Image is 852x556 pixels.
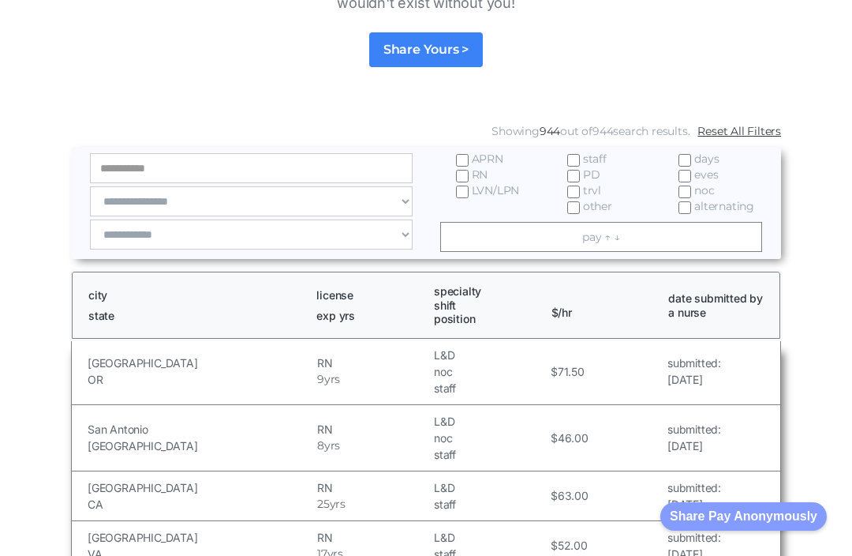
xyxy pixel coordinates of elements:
[434,347,547,363] h5: L&D
[472,182,520,198] span: LVN/LPN
[434,496,547,513] h5: staff
[678,186,691,198] input: noc
[583,167,600,182] span: PD
[472,167,488,182] span: RN
[434,479,547,496] h5: L&D
[551,537,558,554] h5: $
[316,288,420,302] h1: license
[434,380,547,396] h5: staff
[667,479,721,513] a: submitted:[DATE]
[551,291,655,319] h1: $/hr
[583,151,607,167] span: staff
[456,186,469,198] input: LVN/LPN
[694,151,719,167] span: days
[491,123,689,139] div: Showing out of search results.
[440,222,763,252] a: pay ↑ ↓
[558,363,585,380] h5: 71.50
[456,170,469,182] input: RN
[317,529,430,546] h5: RN
[694,167,718,182] span: eves
[88,529,313,546] h5: [GEOGRAPHIC_DATA]
[667,355,721,388] a: submitted:[DATE]
[551,430,558,446] h5: $
[434,299,537,313] h1: shift
[317,371,324,388] h5: 9
[330,496,346,513] h5: yrs
[667,496,721,513] h5: [DATE]
[667,529,721,546] h5: submitted:
[558,537,588,554] h5: 52.00
[88,438,313,454] h5: [GEOGRAPHIC_DATA]
[434,430,547,446] h5: noc
[324,438,340,454] h5: yrs
[660,502,827,531] button: Share Pay Anonymously
[567,154,580,167] input: staff
[88,479,313,496] h5: [GEOGRAPHIC_DATA]
[456,154,469,167] input: APRN
[434,446,547,463] h5: staff
[592,124,613,138] span: 944
[558,487,589,504] h5: 63.00
[667,479,721,496] h5: submitted:
[697,123,781,139] a: Reset All Filters
[317,355,430,371] h5: RN
[583,198,612,214] span: other
[667,438,721,454] h5: [DATE]
[667,421,721,454] a: submitted:[DATE]
[551,363,558,380] h5: $
[551,487,558,504] h5: $
[694,198,754,214] span: alternating
[667,371,721,388] h5: [DATE]
[369,32,483,67] a: Share Yours >
[434,363,547,380] h5: noc
[88,421,313,438] h5: San Antonio
[71,119,781,259] form: Email Form
[678,170,691,182] input: eves
[434,529,547,546] h5: L&D
[567,170,580,182] input: PD
[316,309,420,323] h1: exp yrs
[472,151,503,167] span: APRN
[558,430,589,446] h5: 46.00
[668,291,772,319] h1: date submitted by a nurse
[667,421,721,438] h5: submitted:
[317,421,430,438] h5: RN
[540,124,560,138] span: 944
[583,182,601,198] span: trvl
[88,309,302,323] h1: state
[434,312,537,326] h1: position
[88,496,313,513] h5: CA
[567,186,580,198] input: trvl
[317,479,430,496] h5: RN
[678,154,691,167] input: days
[317,438,324,454] h5: 8
[88,288,302,302] h1: city
[88,355,313,371] h5: [GEOGRAPHIC_DATA]
[667,355,721,371] h5: submitted:
[694,182,714,198] span: noc
[434,284,537,299] h1: specialty
[434,413,547,430] h5: L&D
[567,201,580,214] input: other
[678,201,691,214] input: alternating
[324,371,340,388] h5: yrs
[317,496,330,513] h5: 25
[88,371,313,388] h5: OR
